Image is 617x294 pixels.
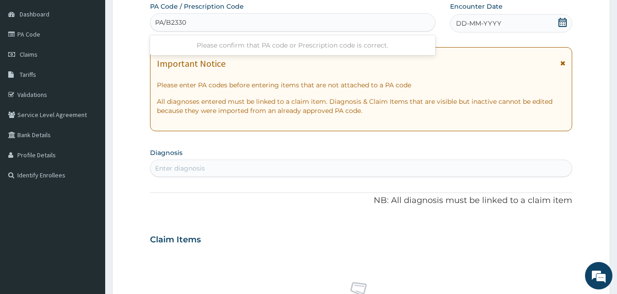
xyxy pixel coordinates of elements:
img: d_794563401_company_1708531726252_794563401 [17,46,37,69]
span: Dashboard [20,10,49,18]
textarea: Type your message and hit 'Enter' [5,197,174,229]
label: Encounter Date [450,2,503,11]
p: Please enter PA codes before entering items that are not attached to a PA code [157,80,566,90]
label: Diagnosis [150,148,182,157]
span: Claims [20,50,38,59]
div: Please confirm that PA code or Prescription code is correct. [150,37,435,53]
span: Tariffs [20,70,36,79]
span: DD-MM-YYYY [456,19,501,28]
label: PA Code / Prescription Code [150,2,244,11]
div: Chat with us now [48,51,154,63]
div: Minimize live chat window [150,5,172,27]
h1: Important Notice [157,59,225,69]
h3: Claim Items [150,235,201,245]
p: All diagnoses entered must be linked to a claim item. Diagnosis & Claim Items that are visible bu... [157,97,566,115]
p: NB: All diagnosis must be linked to a claim item [150,195,573,207]
div: Enter diagnosis [155,164,205,173]
span: We're online! [53,89,126,181]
